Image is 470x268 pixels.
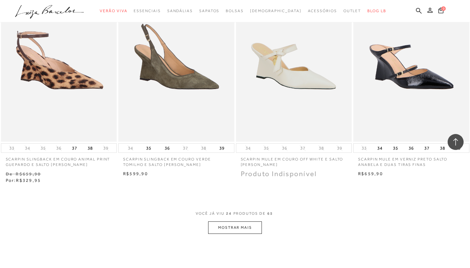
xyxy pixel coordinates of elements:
[208,221,262,234] button: MOSTRAR MAIS
[298,145,307,151] button: 37
[101,145,110,151] button: 39
[6,178,41,183] span: Por:
[367,9,386,13] span: BLOG LB
[126,145,135,151] button: 34
[438,144,447,153] button: 38
[343,5,361,17] a: noSubCategoriesText
[436,7,445,16] button: 0
[167,5,193,17] a: noSubCategoriesText
[441,6,446,11] span: 0
[7,145,16,151] button: 33
[422,144,431,153] button: 37
[196,211,275,216] span: VOCÊ JÁ VIU PRODUTOS DE
[86,144,95,153] button: 38
[54,145,63,151] button: 36
[317,145,326,151] button: 38
[308,5,337,17] a: noSubCategoriesText
[353,153,469,167] a: SCARPIN MULE EM VERNIZ PRETO SALTO ANABELA E DUAS TIRAS FINAS
[217,144,226,153] button: 39
[241,170,317,178] span: Produto Indisponível
[181,145,190,151] button: 37
[100,5,127,17] a: noSubCategoriesText
[6,171,12,176] small: De
[335,145,344,151] button: 39
[167,9,193,13] span: Sandálias
[23,145,32,151] button: 34
[343,9,361,13] span: Outlet
[163,144,172,153] button: 36
[118,153,234,167] a: SCARPIN SLINGBACK EM COURO VERDE TOMILHO E SALTO [PERSON_NAME]
[407,144,416,153] button: 36
[199,145,208,151] button: 38
[199,9,219,13] span: Sapatos
[250,5,302,17] a: noSubCategoriesText
[262,145,271,151] button: 35
[70,144,79,153] button: 37
[367,5,386,17] a: BLOG LB
[250,9,302,13] span: [DEMOGRAPHIC_DATA]
[144,144,153,153] button: 35
[226,5,244,17] a: noSubCategoriesText
[123,171,148,176] span: R$599,90
[199,5,219,17] a: noSubCategoriesText
[226,9,244,13] span: Bolsas
[267,211,273,216] span: 65
[244,145,253,151] button: 34
[1,153,117,167] a: SCARPIN SLINGBACK EM COURO ANIMAL PRINT GUEPARDO E SALTO [PERSON_NAME]
[39,145,48,151] button: 35
[358,171,383,176] span: R$659,90
[134,9,161,13] span: Essenciais
[226,211,232,216] span: 24
[236,153,352,167] a: SCARPIN MULE EM COURO OFF WHITE E SALTO [PERSON_NAME]
[16,178,41,183] span: R$329,95
[280,145,289,151] button: 36
[134,5,161,17] a: noSubCategoriesText
[360,145,369,151] button: 33
[16,171,41,176] small: R$659,90
[391,144,400,153] button: 35
[308,9,337,13] span: Acessórios
[100,9,127,13] span: Verão Viva
[375,144,384,153] button: 34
